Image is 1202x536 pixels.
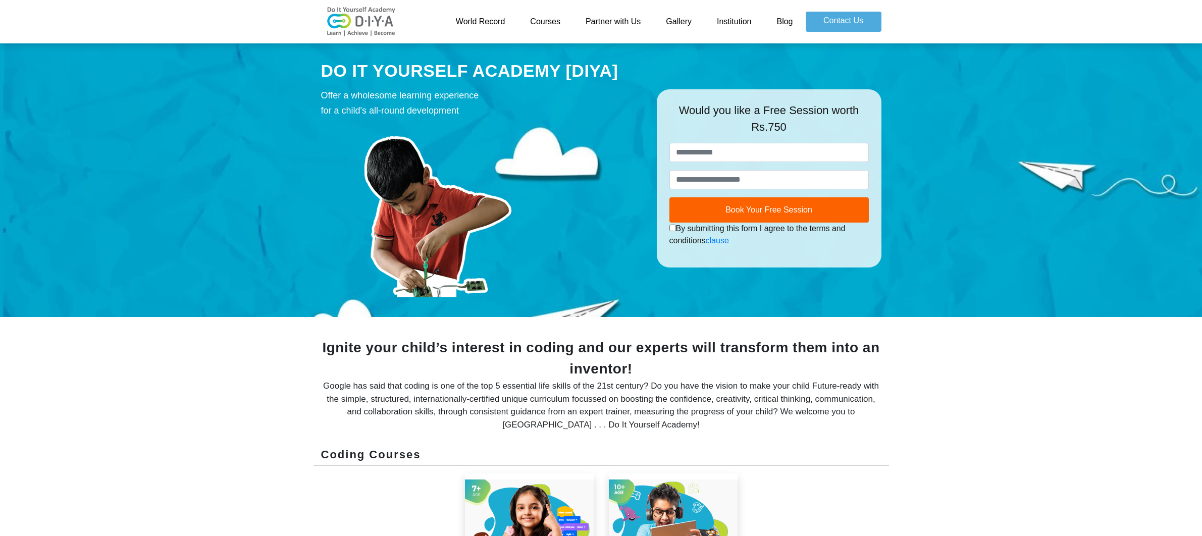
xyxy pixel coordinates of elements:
a: Contact Us [806,12,881,32]
a: Blog [764,12,805,32]
div: Google has said that coding is one of the top 5 essential life skills of the 21st century? Do you... [321,380,881,431]
div: By submitting this form I agree to the terms and conditions [669,223,869,247]
div: Ignite your child’s interest in coding and our experts will transform them into an inventor! [321,337,881,380]
a: World Record [443,12,518,32]
a: clause [706,236,729,245]
span: Book Your Free Session [725,205,812,214]
a: Institution [704,12,764,32]
div: DO IT YOURSELF ACADEMY [DIYA] [321,59,642,83]
img: logo-v2.png [321,7,402,37]
a: Partner with Us [573,12,653,32]
a: Courses [517,12,573,32]
div: Would you like a Free Session worth Rs.750 [669,102,869,143]
button: Book Your Free Session [669,197,869,223]
div: Coding Courses [313,446,889,466]
div: Offer a wholesome learning experience for a child's all-round development [321,88,642,118]
a: Gallery [653,12,704,32]
img: course-prod.png [321,123,553,297]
